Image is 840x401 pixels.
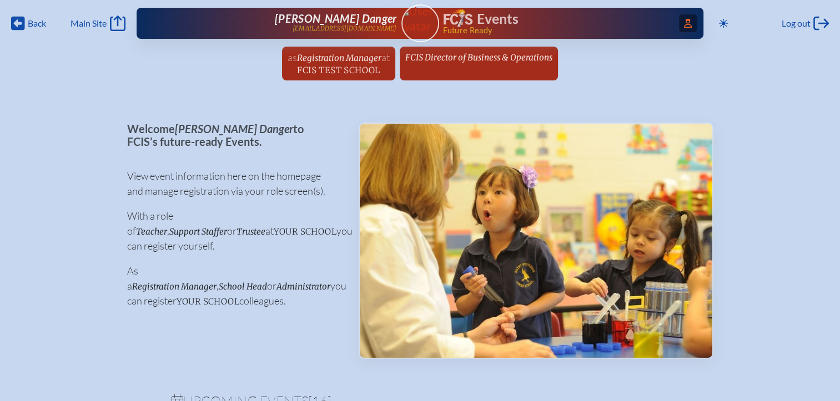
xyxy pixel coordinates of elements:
[169,226,227,237] span: Support Staffer
[237,226,265,237] span: Trustee
[297,65,380,75] span: FCIS Test School
[275,12,396,25] span: [PERSON_NAME] Danger
[444,9,668,34] div: FCIS Events — Future ready
[136,226,167,237] span: Teacher
[360,124,712,358] img: Events
[71,18,107,29] span: Main Site
[219,281,267,292] span: School Head
[175,122,293,135] span: [PERSON_NAME] Danger
[297,53,381,63] span: Registration Manager
[177,296,239,307] span: your school
[405,52,552,63] span: FCIS Director of Business & Operations
[127,209,341,253] p: With a role of , or at you can register yourself.
[276,281,330,292] span: Administrator
[401,47,557,68] a: FCIS Director of Business & Operations
[127,263,341,308] p: As a , or you can register colleagues.
[127,169,341,199] p: View event information here on the homepage and manage registration via your role screen(s).
[396,4,444,33] img: User Avatar
[442,27,668,34] span: Future Ready
[172,12,397,34] a: [PERSON_NAME] Danger[EMAIL_ADDRESS][DOMAIN_NAME]
[283,47,394,80] a: asRegistration ManageratFCIS Test School
[288,51,297,63] span: as
[381,51,390,63] span: at
[401,4,439,42] a: User Avatar
[71,16,125,31] a: Main Site
[127,123,341,148] p: Welcome to FCIS’s future-ready Events.
[274,226,336,237] span: your school
[293,25,397,32] p: [EMAIL_ADDRESS][DOMAIN_NAME]
[28,18,46,29] span: Back
[132,281,217,292] span: Registration Manager
[782,18,811,29] span: Log out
